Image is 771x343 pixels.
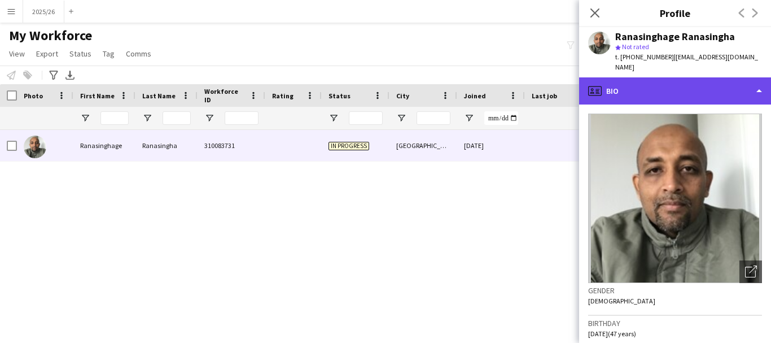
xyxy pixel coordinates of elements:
input: Last Name Filter Input [163,111,191,125]
span: Not rated [622,42,649,51]
a: Tag [98,46,119,61]
a: Export [32,46,63,61]
a: View [5,46,29,61]
span: Last Name [142,92,176,100]
button: 2025/26 [23,1,64,23]
span: Comms [126,49,151,59]
span: Status [328,92,351,100]
app-action-btn: Advanced filters [47,68,60,82]
button: Open Filter Menu [142,113,152,123]
app-action-btn: Export XLSX [63,68,77,82]
div: Bio [579,77,771,105]
span: Status [69,49,91,59]
input: Status Filter Input [349,111,383,125]
span: Rating [272,92,293,100]
span: | [EMAIL_ADDRESS][DOMAIN_NAME] [615,53,758,71]
button: Open Filter Menu [80,113,90,123]
span: [DATE] (47 years) [588,329,636,338]
input: First Name Filter Input [100,111,129,125]
span: Photo [24,92,43,100]
button: Open Filter Menu [328,113,339,123]
button: Open Filter Menu [396,113,406,123]
div: Ranasinghage Ranasingha [615,32,735,42]
span: City [396,92,409,100]
button: Open Filter Menu [464,113,474,123]
h3: Gender [588,285,762,296]
div: [GEOGRAPHIC_DATA] [389,130,457,161]
input: City Filter Input [417,111,450,125]
input: Joined Filter Input [484,111,518,125]
span: My Workforce [9,27,92,44]
a: Comms [121,46,156,61]
div: 310083731 [198,130,265,161]
button: Open Filter Menu [204,113,214,123]
span: Last job [532,92,557,100]
div: Open photos pop-in [739,260,762,283]
h3: Birthday [588,318,762,328]
span: Joined [464,92,486,100]
img: Crew avatar or photo [588,114,762,283]
div: [DATE] [457,130,525,161]
span: Export [36,49,58,59]
img: Ranasinghage Ranasingha [24,136,46,158]
span: Workforce ID [204,87,245,104]
div: Ranasingha [135,130,198,161]
span: Tag [103,49,115,59]
input: Workforce ID Filter Input [225,111,259,125]
div: Ranasinghage [73,130,135,161]
span: t. [PHONE_NUMBER] [615,53,674,61]
span: First Name [80,92,115,100]
span: View [9,49,25,59]
span: [DEMOGRAPHIC_DATA] [588,297,655,305]
h3: Profile [579,6,771,20]
span: In progress [328,142,369,150]
a: Status [65,46,96,61]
